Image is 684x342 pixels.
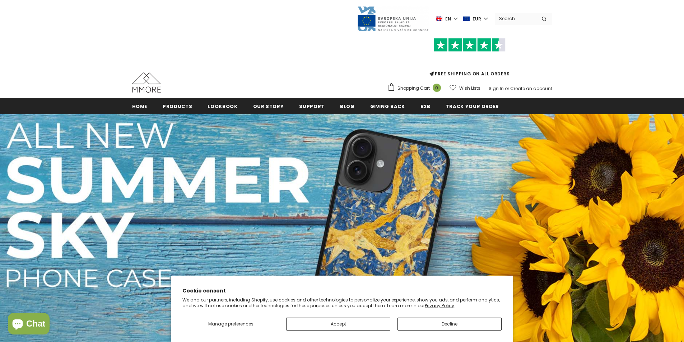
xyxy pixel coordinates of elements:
span: EUR [473,15,481,23]
input: Search Site [495,13,536,24]
a: Our Story [253,98,284,114]
span: Home [132,103,148,110]
a: B2B [420,98,431,114]
a: Create an account [510,85,552,92]
a: support [299,98,325,114]
a: Lookbook [208,98,237,114]
span: Lookbook [208,103,237,110]
button: Decline [397,318,502,331]
button: Manage preferences [182,318,279,331]
span: Track your order [446,103,499,110]
span: Manage preferences [208,321,253,327]
span: Wish Lists [459,85,480,92]
a: Giving back [370,98,405,114]
img: i-lang-1.png [436,16,442,22]
a: Wish Lists [450,82,480,94]
a: Privacy Policy [425,303,454,309]
a: Blog [340,98,355,114]
img: Trust Pilot Stars [434,38,506,52]
span: support [299,103,325,110]
span: 0 [433,84,441,92]
span: FREE SHIPPING ON ALL ORDERS [387,41,552,77]
span: en [445,15,451,23]
h2: Cookie consent [182,287,502,295]
a: Shopping Cart 0 [387,83,445,94]
p: We and our partners, including Shopify, use cookies and other technologies to personalize your ex... [182,297,502,308]
iframe: Customer reviews powered by Trustpilot [387,52,552,70]
span: Our Story [253,103,284,110]
span: B2B [420,103,431,110]
button: Accept [286,318,390,331]
span: or [505,85,509,92]
a: Javni Razpis [357,15,429,22]
a: Home [132,98,148,114]
a: Sign In [489,85,504,92]
span: Giving back [370,103,405,110]
a: Track your order [446,98,499,114]
img: MMORE Cases [132,72,161,93]
span: Shopping Cart [397,85,430,92]
img: Javni Razpis [357,6,429,32]
a: Products [163,98,192,114]
inbox-online-store-chat: Shopify online store chat [6,313,52,336]
span: Products [163,103,192,110]
span: Blog [340,103,355,110]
